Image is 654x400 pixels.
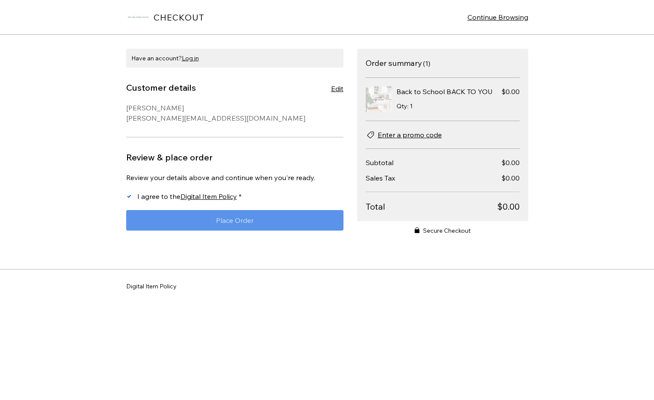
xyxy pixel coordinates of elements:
[126,113,343,123] div: [PERSON_NAME][EMAIL_ADDRESS][DOMAIN_NAME]
[126,82,196,93] h2: Customer details
[501,174,520,182] span: $0.00
[366,86,391,112] img: Back to School BACK TO YOU
[423,226,471,235] span: Secure Checkout
[366,78,520,121] ul: Items
[331,83,343,94] button: Edit
[182,54,199,62] button: Log in
[126,210,343,231] button: Place Order
[366,58,422,68] h2: Order summary
[366,157,520,213] section: Total due breakdown
[497,201,520,213] span: $0.00
[378,130,442,140] span: Enter a promo code
[414,227,420,233] svg: Secure Checkout
[366,201,497,213] span: Total
[397,102,413,110] span: Qty: 1
[216,217,254,224] span: Place Order
[181,192,237,201] span: Digital Item Policy
[423,59,430,68] span: Number of items 1
[501,86,520,97] span: Price $0.00
[366,158,394,167] span: Subtotal
[501,158,520,167] span: $0.00
[366,174,395,182] span: Sales Tax
[126,49,343,255] section: main content
[126,283,177,289] span: Digital Item Policy
[397,87,493,96] span: Back to School BACK TO YOU
[126,152,213,163] h2: Review & place order
[126,103,343,113] div: [PERSON_NAME]
[131,54,199,62] span: Have an account?
[126,173,315,182] span: Review your details above and continue when you're ready.
[366,130,442,140] button: Enter a promo code
[126,5,150,29] img: The Organized House logo, when clicked will direct to the homepage
[154,12,204,23] h1: CHECKOUT
[468,12,528,22] a: Continue Browsing
[137,192,237,201] span: I agree to the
